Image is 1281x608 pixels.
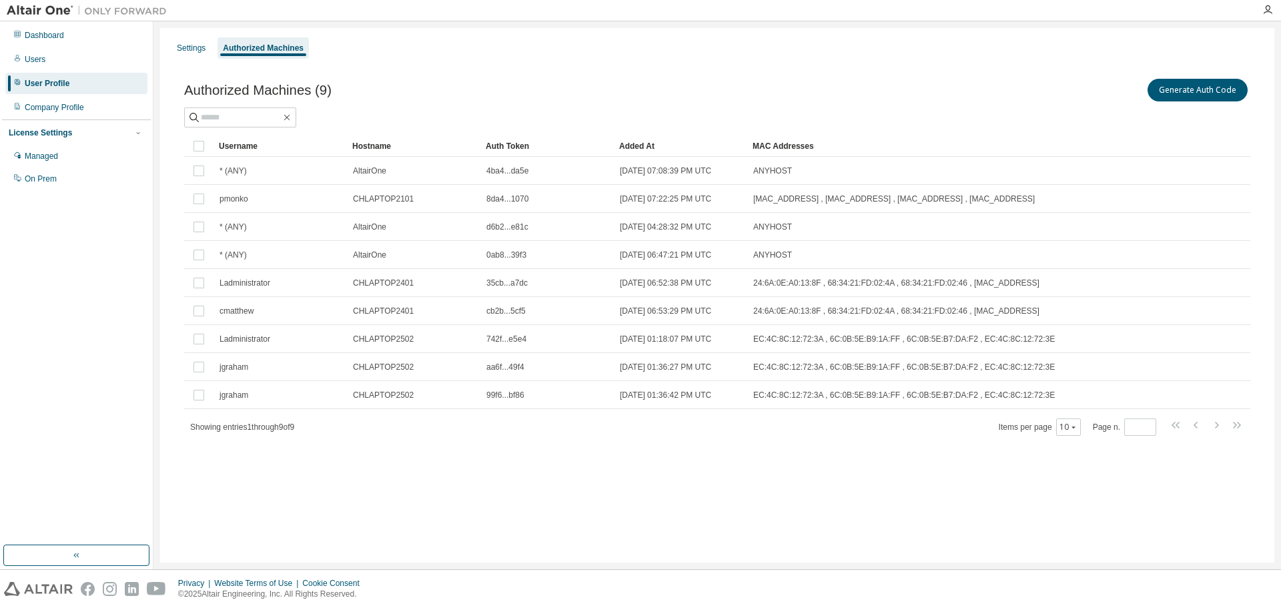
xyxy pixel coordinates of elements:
[352,135,475,157] div: Hostname
[619,135,742,157] div: Added At
[178,589,368,600] p: © 2025 Altair Engineering, Inc. All Rights Reserved.
[25,102,84,113] div: Company Profile
[302,578,367,589] div: Cookie Consent
[220,166,247,176] span: * (ANY)
[753,306,1039,316] span: 24:6A:0E:A0:13:8F , 68:34:21:FD:02:4A , 68:34:21:FD:02:46 , [MAC_ADDRESS]
[177,43,205,53] div: Settings
[620,334,711,344] span: [DATE] 01:18:07 PM UTC
[220,278,270,288] span: Ladministrator
[25,30,64,41] div: Dashboard
[220,306,254,316] span: cmatthew
[486,250,526,260] span: 0ab8...39f3
[753,166,792,176] span: ANYHOST
[620,278,711,288] span: [DATE] 06:52:38 PM UTC
[486,362,524,372] span: aa6f...49f4
[486,306,526,316] span: cb2b...5cf5
[753,250,792,260] span: ANYHOST
[81,582,95,596] img: facebook.svg
[353,278,414,288] span: CHLAPTOP2401
[125,582,139,596] img: linkedin.svg
[353,334,414,344] span: CHLAPTOP2502
[220,390,248,400] span: jgraham
[219,135,342,157] div: Username
[753,362,1055,372] span: EC:4C:8C:12:72:3A , 6C:0B:5E:B9:1A:FF , 6C:0B:5E:B7:DA:F2 , EC:4C:8C:12:72:3E
[353,250,386,260] span: AltairOne
[353,390,414,400] span: CHLAPTOP2502
[620,222,711,232] span: [DATE] 04:28:32 PM UTC
[353,222,386,232] span: AltairOne
[486,194,528,204] span: 8da4...1070
[620,194,711,204] span: [DATE] 07:22:25 PM UTC
[353,166,386,176] span: AltairOne
[220,362,248,372] span: jgraham
[1148,79,1248,101] button: Generate Auth Code
[486,166,528,176] span: 4ba4...da5e
[7,4,173,17] img: Altair One
[486,390,524,400] span: 99f6...bf86
[620,250,711,260] span: [DATE] 06:47:21 PM UTC
[220,334,270,344] span: Ladministrator
[184,83,332,98] span: Authorized Machines (9)
[103,582,117,596] img: instagram.svg
[753,194,1035,204] span: [MAC_ADDRESS] , [MAC_ADDRESS] , [MAC_ADDRESS] , [MAC_ADDRESS]
[353,306,414,316] span: CHLAPTOP2401
[486,135,608,157] div: Auth Token
[620,166,711,176] span: [DATE] 07:08:39 PM UTC
[353,362,414,372] span: CHLAPTOP2502
[214,578,302,589] div: Website Terms of Use
[190,422,294,432] span: Showing entries 1 through 9 of 9
[999,418,1081,436] span: Items per page
[1093,418,1156,436] span: Page n.
[753,334,1055,344] span: EC:4C:8C:12:72:3A , 6C:0B:5E:B9:1A:FF , 6C:0B:5E:B7:DA:F2 , EC:4C:8C:12:72:3E
[486,334,526,344] span: 742f...e5e4
[753,135,1110,157] div: MAC Addresses
[353,194,414,204] span: CHLAPTOP2101
[753,278,1039,288] span: 24:6A:0E:A0:13:8F , 68:34:21:FD:02:4A , 68:34:21:FD:02:46 , [MAC_ADDRESS]
[25,151,58,162] div: Managed
[9,127,72,138] div: License Settings
[25,78,69,89] div: User Profile
[620,362,711,372] span: [DATE] 01:36:27 PM UTC
[1059,422,1078,432] button: 10
[223,43,304,53] div: Authorized Machines
[147,582,166,596] img: youtube.svg
[4,582,73,596] img: altair_logo.svg
[753,390,1055,400] span: EC:4C:8C:12:72:3A , 6C:0B:5E:B9:1A:FF , 6C:0B:5E:B7:DA:F2 , EC:4C:8C:12:72:3E
[25,54,45,65] div: Users
[220,222,247,232] span: * (ANY)
[25,174,57,184] div: On Prem
[620,390,711,400] span: [DATE] 01:36:42 PM UTC
[753,222,792,232] span: ANYHOST
[220,250,247,260] span: * (ANY)
[620,306,711,316] span: [DATE] 06:53:29 PM UTC
[486,278,528,288] span: 35cb...a7dc
[178,578,214,589] div: Privacy
[220,194,248,204] span: pmonko
[486,222,528,232] span: d6b2...e81c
